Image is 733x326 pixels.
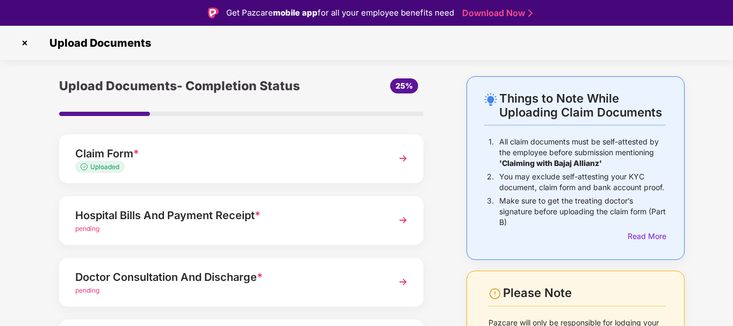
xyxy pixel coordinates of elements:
span: pending [75,224,99,233]
div: Upload Documents- Completion Status [59,76,302,96]
div: Things to Note While Uploading Claim Documents [499,91,666,119]
a: Download Now [462,8,529,19]
div: Doctor Consultation And Discharge [75,269,379,286]
img: svg+xml;base64,PHN2ZyBpZD0iTmV4dCIgeG1sbnM9Imh0dHA6Ly93d3cudzMub3JnLzIwMDAvc3ZnIiB3aWR0aD0iMzYiIG... [393,272,413,292]
b: 'Claiming with Bajaj Allianz' [499,158,602,168]
div: Hospital Bills And Payment Receipt [75,207,379,224]
div: Please Note [503,286,666,300]
strong: mobile app [273,8,318,18]
p: You may exclude self-attesting your KYC document, claim form and bank account proof. [499,171,666,193]
span: pending [75,286,99,294]
p: 2. [487,171,494,193]
img: svg+xml;base64,PHN2ZyB4bWxucz0iaHR0cDovL3d3dy53My5vcmcvMjAwMC9zdmciIHdpZHRoPSIxMy4zMzMiIGhlaWdodD... [81,163,90,170]
img: svg+xml;base64,PHN2ZyBpZD0iTmV4dCIgeG1sbnM9Imh0dHA6Ly93d3cudzMub3JnLzIwMDAvc3ZnIiB3aWR0aD0iMzYiIG... [393,149,413,168]
p: Make sure to get the treating doctor’s signature before uploading the claim form (Part B) [499,195,666,228]
img: svg+xml;base64,PHN2ZyBpZD0iQ3Jvc3MtMzJ4MzIiIHhtbG5zPSJodHRwOi8vd3d3LnczLm9yZy8yMDAwL3N2ZyIgd2lkdG... [16,34,33,52]
img: Stroke [528,8,533,19]
div: Get Pazcare for all your employee benefits need [226,6,454,19]
div: Read More [628,230,666,242]
p: All claim documents must be self-attested by the employee before submission mentioning [499,136,666,169]
span: 25% [396,81,413,90]
span: Uploaded [90,163,119,171]
img: svg+xml;base64,PHN2ZyBpZD0iV2FybmluZ18tXzI0eDI0IiBkYXRhLW5hbWU9Ildhcm5pbmcgLSAyNHgyNCIgeG1sbnM9Im... [488,287,501,300]
div: Claim Form [75,145,379,162]
img: svg+xml;base64,PHN2ZyB4bWxucz0iaHR0cDovL3d3dy53My5vcmcvMjAwMC9zdmciIHdpZHRoPSIyNC4wOTMiIGhlaWdodD... [484,93,497,106]
img: svg+xml;base64,PHN2ZyBpZD0iTmV4dCIgeG1sbnM9Imh0dHA6Ly93d3cudzMub3JnLzIwMDAvc3ZnIiB3aWR0aD0iMzYiIG... [393,211,413,230]
span: Upload Documents [39,37,156,49]
p: 3. [487,195,494,228]
p: 1. [488,136,494,169]
img: Logo [208,8,219,18]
